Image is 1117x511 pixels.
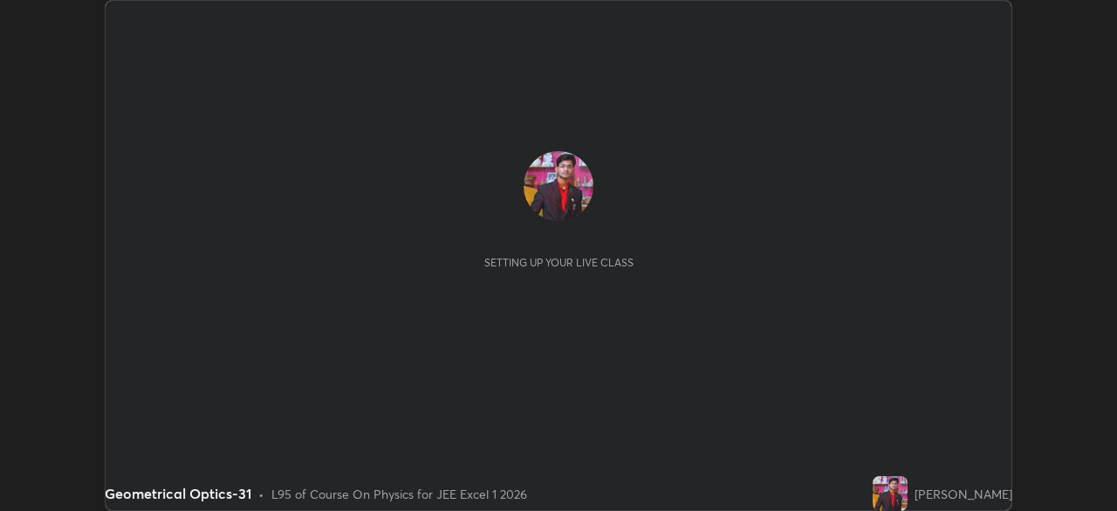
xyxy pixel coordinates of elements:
div: L95 of Course On Physics for JEE Excel 1 2026 [271,485,527,503]
img: 62741a6fc56e4321a437aeefe8689af7.22033213_3 [873,476,908,511]
div: Geometrical Optics-31 [105,483,251,504]
div: [PERSON_NAME] [915,485,1012,503]
img: 62741a6fc56e4321a437aeefe8689af7.22033213_3 [524,151,593,221]
div: Setting up your live class [484,256,634,269]
div: • [258,485,264,503]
